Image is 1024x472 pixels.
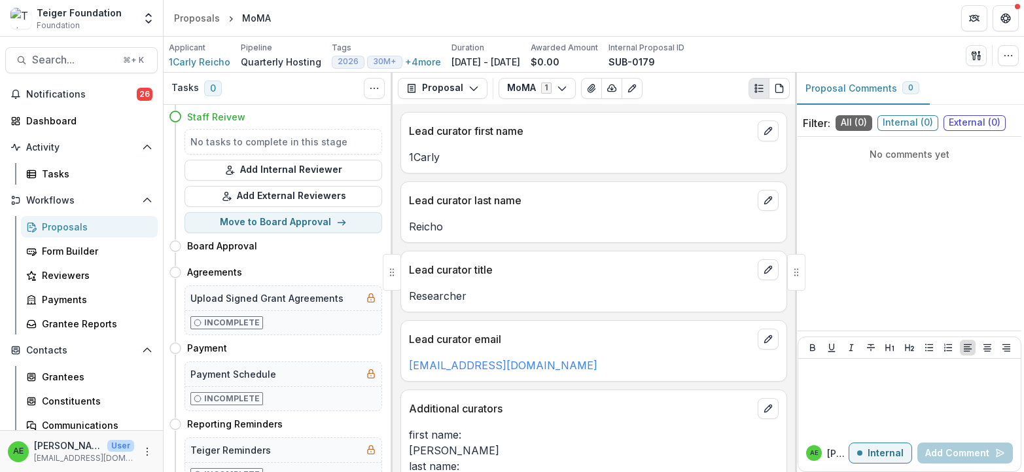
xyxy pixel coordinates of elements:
button: Plaintext view [749,78,769,99]
p: Lead curator last name [409,192,752,208]
h4: Board Approval [187,239,257,253]
button: Search... [5,47,158,73]
nav: breadcrumb [169,9,276,27]
span: 26 [137,88,152,101]
a: Constituents [21,390,158,412]
div: Grantees [42,370,147,384]
button: Bullet List [921,340,937,355]
p: User [107,440,134,452]
button: Add Comment [917,443,1013,463]
button: Strike [863,340,879,355]
span: 2026 [338,57,359,66]
h4: Staff Reivew [187,110,245,124]
p: Internal Proposal ID [609,42,684,54]
button: Bold [805,340,821,355]
p: 1Carly [409,149,779,165]
p: Additional curators [409,401,752,416]
button: edit [758,120,779,141]
p: Lead curator email [409,331,752,347]
div: Grantee Reports [42,317,147,331]
div: MoMA [242,11,271,25]
span: 30M+ [373,57,397,66]
span: Foundation [37,20,80,31]
button: MoMA1 [499,78,576,99]
button: Open Workflows [5,190,158,211]
a: Proposals [21,216,158,238]
button: Open Contacts [5,340,158,361]
span: External ( 0 ) [944,115,1006,131]
a: Communications [21,414,158,436]
span: Search... [32,54,115,66]
h3: Tasks [171,82,199,94]
h4: Agreements [187,265,242,279]
a: Reviewers [21,264,158,286]
button: Align Center [980,340,995,355]
p: SUB-0179 [609,55,655,69]
button: edit [758,398,779,419]
button: Heading 2 [902,340,917,355]
div: Teiger Foundation [37,6,122,20]
button: Toggle View Cancelled Tasks [364,78,385,99]
span: All ( 0 ) [836,115,872,131]
h5: No tasks to complete in this stage [190,135,376,149]
button: Open entity switcher [139,5,158,31]
div: ⌘ + K [120,53,147,67]
div: Proposals [42,220,147,234]
h4: Reporting Reminders [187,417,283,431]
a: Form Builder [21,240,158,262]
h5: Payment Schedule [190,367,276,381]
p: Tags [332,42,351,54]
div: Dashboard [26,114,147,128]
button: Proposal [398,78,487,99]
span: 0 [204,81,222,96]
a: Grantees [21,366,158,388]
p: Researcher [409,288,779,304]
h5: Upload Signed Grant Agreements [190,291,344,305]
div: Payments [42,293,147,306]
button: edit [758,329,779,350]
p: Lead curator first name [409,123,752,139]
button: Open Activity [5,137,158,158]
button: More [139,444,155,460]
div: Reviewers [42,268,147,282]
button: Edit as form [622,78,643,99]
a: Tasks [21,163,158,185]
button: Proposal Comments [795,73,930,105]
button: Align Left [960,340,976,355]
div: Andrea Escobedo [810,450,819,456]
span: Contacts [26,345,137,356]
button: Internal [849,443,912,463]
button: Underline [824,340,839,355]
span: Workflows [26,195,137,206]
a: 1Carly Reicho [169,55,230,69]
p: Incomplete [204,317,260,329]
button: edit [758,190,779,211]
p: [PERSON_NAME] [827,446,849,460]
p: Incomplete [204,393,260,405]
div: Andrea Escobedo [13,447,24,456]
p: Internal [868,448,904,459]
div: Constituents [42,394,147,408]
button: Italicize [843,340,859,355]
div: Form Builder [42,244,147,258]
p: No comments yet [803,147,1016,161]
button: Partners [961,5,987,31]
button: Get Help [993,5,1019,31]
p: Duration [451,42,484,54]
button: Add Internal Reviewer [185,160,382,181]
a: Dashboard [5,110,158,132]
div: Communications [42,418,147,432]
button: PDF view [769,78,790,99]
img: Teiger Foundation [10,8,31,29]
button: Align Right [998,340,1014,355]
span: 0 [908,83,913,92]
button: Ordered List [940,340,956,355]
span: Internal ( 0 ) [877,115,938,131]
h5: Teiger Reminders [190,443,271,457]
p: Lead curator title [409,262,752,278]
span: Activity [26,142,137,153]
p: [DATE] - [DATE] [451,55,520,69]
p: $0.00 [531,55,559,69]
button: View Attached Files [581,78,602,99]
